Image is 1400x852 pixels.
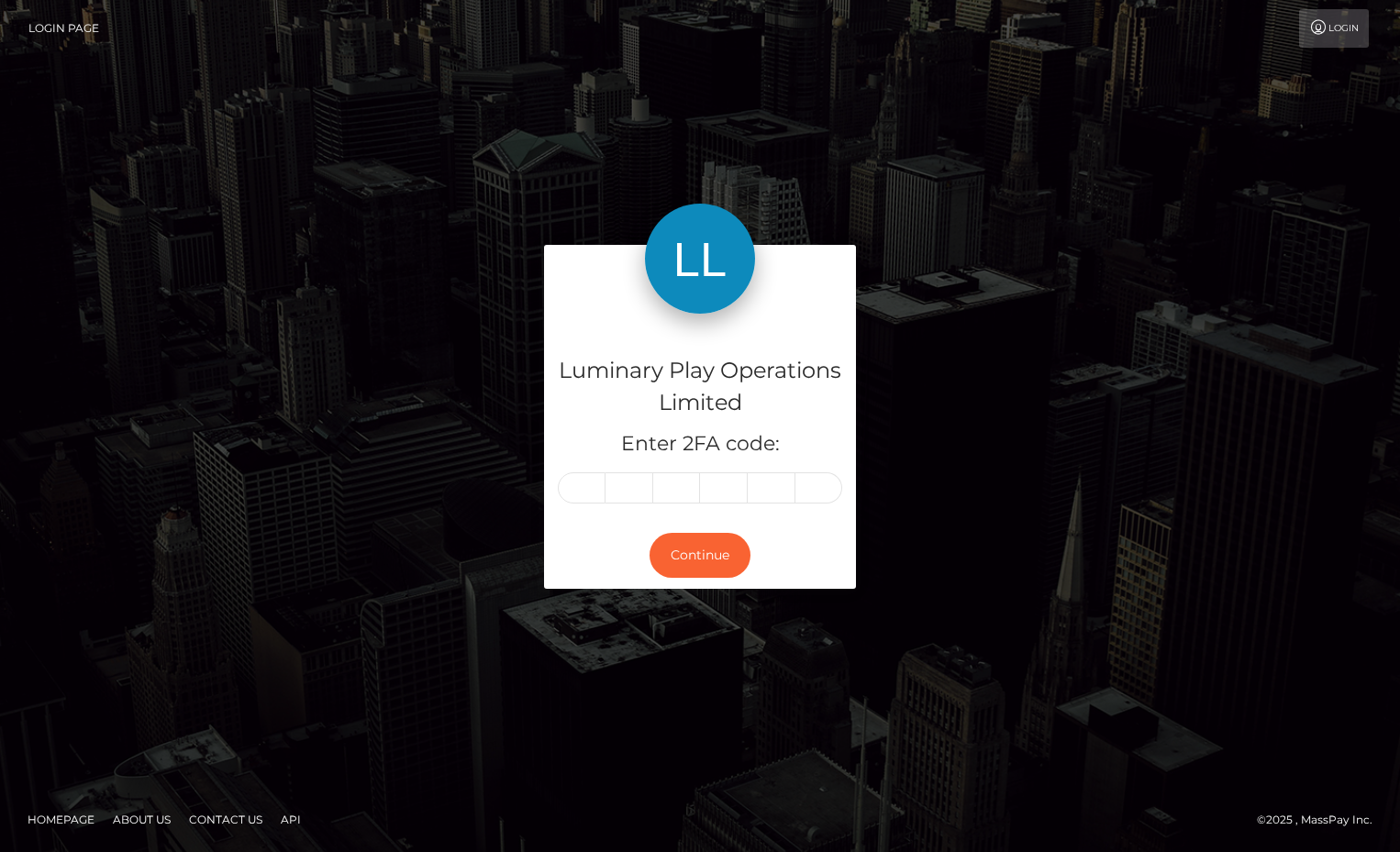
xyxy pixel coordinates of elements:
[645,204,755,314] img: Luminary Play Operations Limited
[273,805,308,834] a: API
[182,805,270,834] a: Contact Us
[20,805,102,834] a: Homepage
[650,533,750,578] button: Continue
[28,9,99,48] a: Login Page
[558,430,842,459] h5: Enter 2FA code:
[1257,810,1386,830] div: © 2025 , MassPay Inc.
[106,805,178,834] a: About Us
[558,355,842,419] h4: Luminary Play Operations Limited
[1299,9,1369,48] a: Login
